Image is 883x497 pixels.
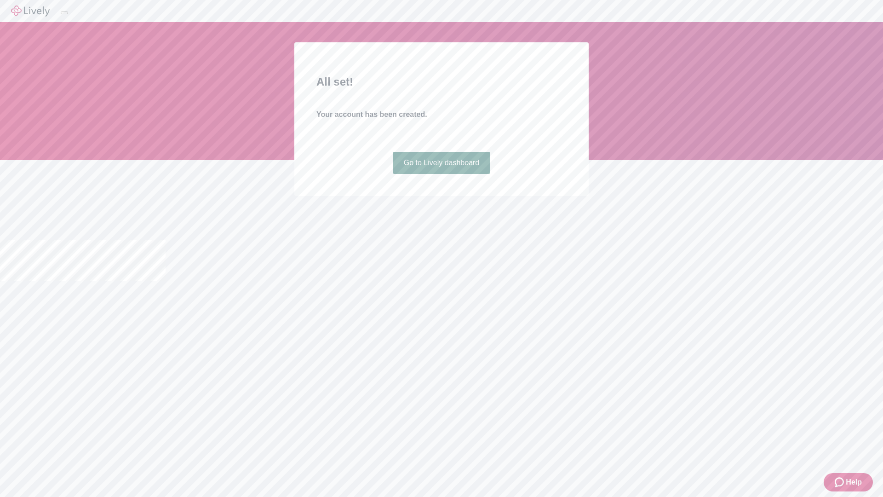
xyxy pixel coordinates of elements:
[846,477,862,488] span: Help
[316,109,567,120] h4: Your account has been created.
[61,12,68,14] button: Log out
[11,6,50,17] img: Lively
[316,74,567,90] h2: All set!
[835,477,846,488] svg: Zendesk support icon
[824,473,873,491] button: Zendesk support iconHelp
[393,152,491,174] a: Go to Lively dashboard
